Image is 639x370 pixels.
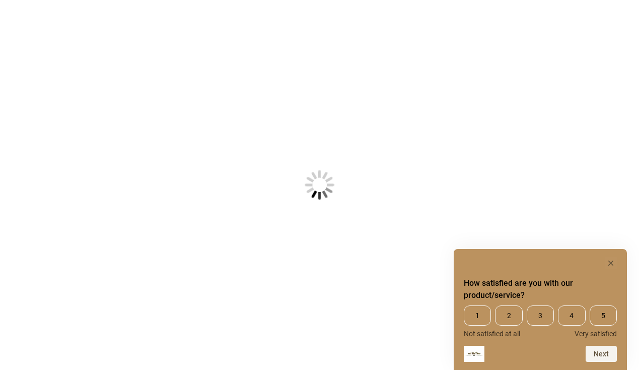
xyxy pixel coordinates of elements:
button: Next question [586,346,617,362]
span: 5 [590,305,617,326]
button: Hide survey [605,257,617,269]
span: 4 [558,305,585,326]
img: Loading [255,120,384,250]
h2: How satisfied are you with our product/service? Select an option from 1 to 5, with 1 being Not sa... [464,277,617,301]
span: 3 [527,305,554,326]
span: Very satisfied [575,330,617,338]
span: 2 [495,305,522,326]
div: How satisfied are you with our product/service? Select an option from 1 to 5, with 1 being Not sa... [464,305,617,338]
span: Not satisfied at all [464,330,520,338]
span: 1 [464,305,491,326]
div: How satisfied are you with our product/service? Select an option from 1 to 5, with 1 being Not sa... [464,257,617,362]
